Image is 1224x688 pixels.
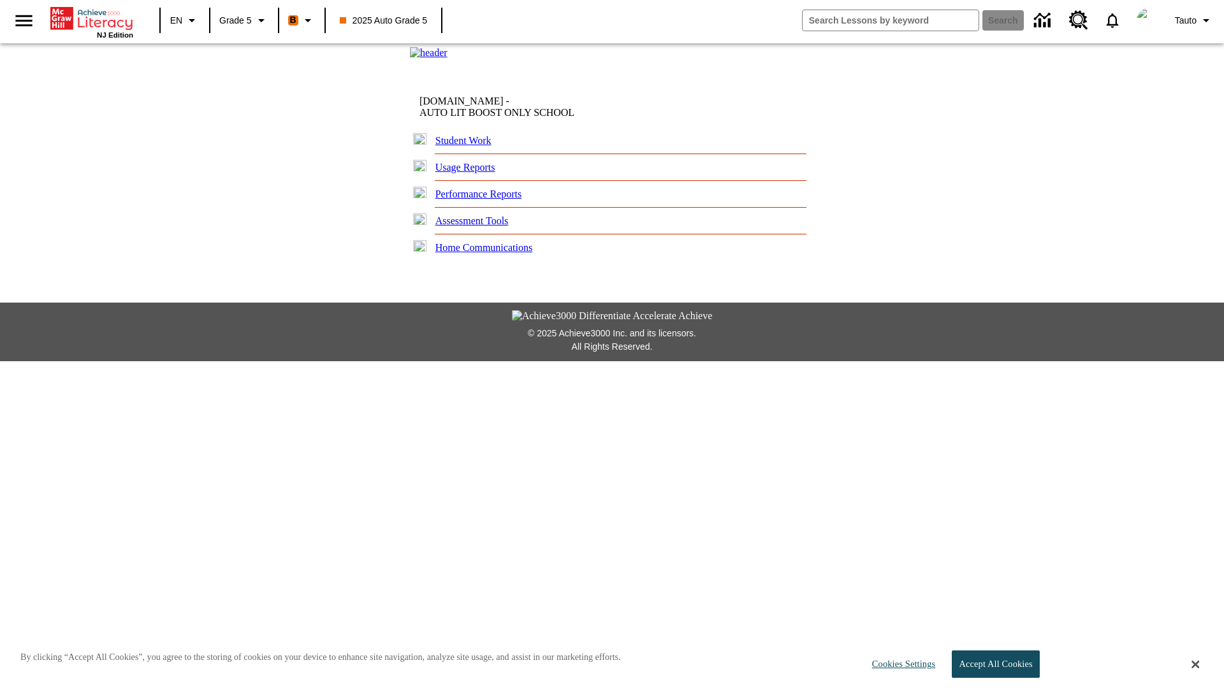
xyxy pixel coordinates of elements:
[1129,4,1170,37] button: Select a new avatar
[410,47,448,59] img: header
[50,4,133,39] div: Home
[803,10,979,31] input: search field
[1191,659,1199,670] button: Close
[1096,4,1129,37] a: Notifications
[283,9,321,32] button: Boost Class color is orange. Change class color
[5,2,43,39] button: Open side menu
[340,14,428,27] span: 2025 Auto Grade 5
[435,215,509,226] a: Assessment Tools
[861,651,940,677] button: Cookies Settings
[97,31,133,39] span: NJ Edition
[413,133,426,145] img: plus.gif
[164,9,205,32] button: Language: EN, Select a language
[435,189,522,199] a: Performance Reports
[512,310,713,322] img: Achieve3000 Differentiate Accelerate Achieve
[1061,3,1096,38] a: Resource Center, Will open in new tab
[952,650,1039,678] button: Accept All Cookies
[290,12,296,28] span: B
[419,107,574,118] nobr: AUTO LIT BOOST ONLY SCHOOL
[413,240,426,252] img: plus.gif
[1170,9,1219,32] button: Profile/Settings
[1175,14,1197,27] span: Tauto
[219,14,252,27] span: Grade 5
[435,135,492,146] a: Student Work
[419,96,654,118] td: [DOMAIN_NAME] -
[214,9,274,32] button: Grade: Grade 5, Select a grade
[413,160,426,171] img: plus.gif
[435,162,495,173] a: Usage Reports
[435,242,532,253] a: Home Communications
[20,651,621,664] p: By clicking “Accept All Cookies”, you agree to the storing of cookies on your device to enhance s...
[413,187,426,198] img: plus.gif
[1137,8,1162,33] img: avatar image
[1026,3,1061,38] a: Data Center
[170,14,182,27] span: EN
[413,213,426,225] img: plus.gif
